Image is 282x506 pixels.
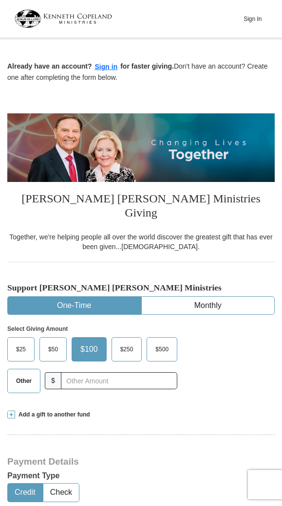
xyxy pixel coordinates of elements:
[115,342,138,357] span: $250
[7,232,275,252] div: Together, we're helping people all over the world discover the greatest gift that has ever been g...
[7,283,275,293] h5: Support [PERSON_NAME] [PERSON_NAME] Ministries
[61,372,177,389] input: Other Amount
[45,372,61,389] span: $
[7,182,275,232] h3: [PERSON_NAME] [PERSON_NAME] Ministries Giving
[8,484,42,502] button: Credit
[238,11,267,26] button: Sign In
[7,456,275,468] h3: Payment Details
[7,471,275,480] h5: Payment Type
[15,10,112,28] img: kcm-header-logo.svg
[8,297,141,315] button: One-Time
[150,342,173,357] span: $500
[7,62,174,70] strong: Already have an account? for faster giving.
[11,342,31,357] span: $25
[142,297,275,315] button: Monthly
[11,374,37,388] span: Other
[92,61,121,72] button: Sign in
[43,484,79,502] button: Check
[7,325,68,332] strong: Select Giving Amount
[43,342,63,357] span: $50
[75,342,103,357] span: $100
[15,411,90,419] span: Add a gift to another fund
[7,61,275,82] p: Don't have an account? Create one after completing the form below.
